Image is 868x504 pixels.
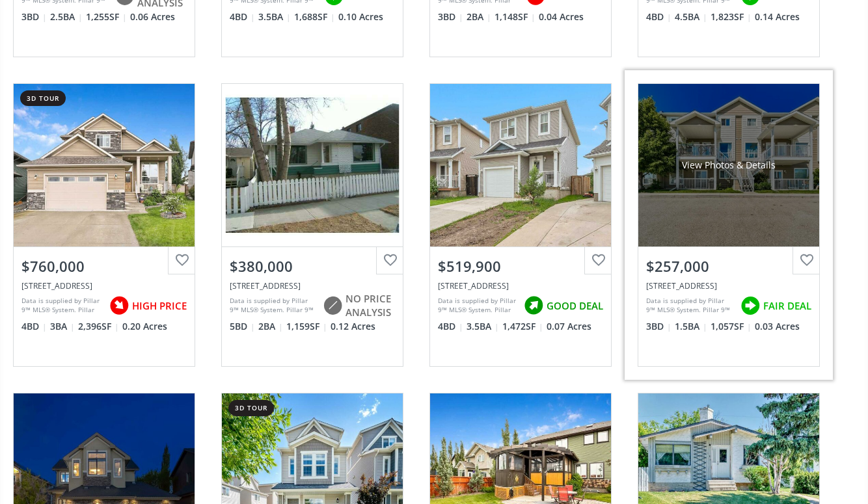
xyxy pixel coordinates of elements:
[502,320,543,333] span: 1,472 SF
[625,70,833,380] a: View Photos & Details$257,000[STREET_ADDRESS]Data is supplied by Pillar 9™ MLS® System. Pillar 9™...
[438,296,517,315] div: Data is supplied by Pillar 9™ MLS® System. Pillar 9™ is the owner of the copyright in its MLS® Sy...
[438,256,603,276] div: $519,900
[346,292,395,320] span: NO PRICE ANALYSIS
[711,320,752,333] span: 1,057 SF
[286,320,327,333] span: 1,159 SF
[711,10,752,23] span: 1,823 SF
[258,320,283,333] span: 2 BA
[467,10,491,23] span: 2 BA
[539,10,584,23] span: 0.04 Acres
[755,320,800,333] span: 0.03 Acres
[294,10,335,23] span: 1,688 SF
[416,70,625,380] a: $519,900[STREET_ADDRESS]Data is supplied by Pillar 9™ MLS® System. Pillar 9™ is the owner of the ...
[438,280,603,291] div: 39 Sunrise Crescent NE, High River, AB T1V 0B9
[21,280,187,291] div: 2073 High Country Rise NW, High River, AB T1V 0C9
[646,10,671,23] span: 4 BD
[78,320,119,333] span: 2,396 SF
[675,320,707,333] span: 1.5 BA
[547,299,603,313] span: GOOD DEAL
[467,320,499,333] span: 3.5 BA
[763,299,811,313] span: FAIR DEAL
[547,320,591,333] span: 0.07 Acres
[319,293,346,319] img: rating icon
[646,280,811,291] div: 120 Sunrise Terrace NE, High River, AB T1V 0C2
[230,256,395,276] div: $380,000
[258,10,291,23] span: 3.5 BA
[438,320,463,333] span: 4 BD
[521,293,547,319] img: rating icon
[682,159,776,172] div: View Photos & Details
[438,10,463,23] span: 3 BD
[495,10,536,23] span: 1,148 SF
[755,10,800,23] span: 0.14 Acres
[50,10,83,23] span: 2.5 BA
[21,296,103,315] div: Data is supplied by Pillar 9™ MLS® System. Pillar 9™ is the owner of the copyright in its MLS® Sy...
[208,70,416,380] a: $380,000[STREET_ADDRESS]Data is supplied by Pillar 9™ MLS® System. Pillar 9™ is the owner of the ...
[50,320,75,333] span: 3 BA
[86,10,127,23] span: 1,255 SF
[21,320,47,333] span: 4 BD
[230,10,255,23] span: 4 BD
[21,10,47,23] span: 3 BD
[106,293,132,319] img: rating icon
[122,320,167,333] span: 0.20 Acres
[21,256,187,276] div: $760,000
[132,299,187,313] span: HIGH PRICE
[646,296,734,315] div: Data is supplied by Pillar 9™ MLS® System. Pillar 9™ is the owner of the copyright in its MLS® Sy...
[646,256,811,276] div: $257,000
[230,296,316,315] div: Data is supplied by Pillar 9™ MLS® System. Pillar 9™ is the owner of the copyright in its MLS® Sy...
[675,10,707,23] span: 4.5 BA
[230,320,255,333] span: 5 BD
[230,280,395,291] div: 35 4 Avenue SE, High River, AB T1V 1G3
[737,293,763,319] img: rating icon
[646,320,671,333] span: 3 BD
[338,10,383,23] span: 0.10 Acres
[331,320,375,333] span: 0.12 Acres
[130,10,175,23] span: 0.06 Acres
